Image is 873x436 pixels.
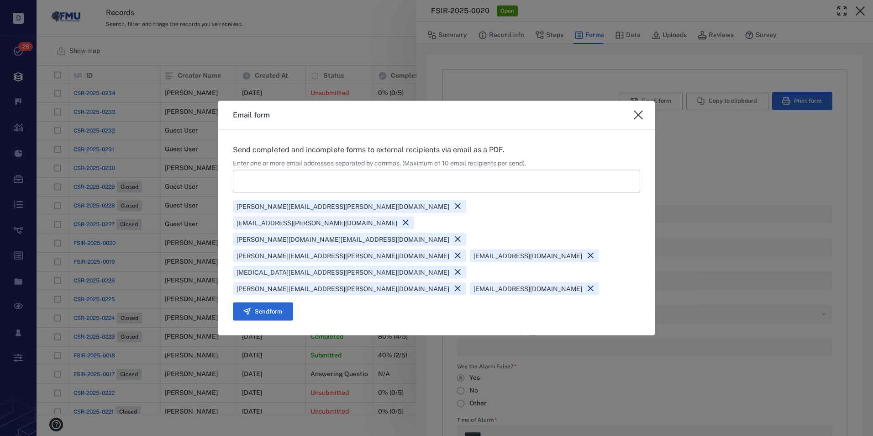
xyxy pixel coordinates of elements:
[470,249,599,262] div: [EMAIL_ADDRESS][DOMAIN_NAME]
[233,144,640,155] p: Send completed and incomplete forms to external recipients via email as a PDF.
[233,266,466,278] div: [MEDICAL_DATA][EMAIL_ADDRESS][PERSON_NAME][DOMAIN_NAME]
[233,216,414,229] div: [EMAIL_ADDRESS][PERSON_NAME][DOMAIN_NAME]
[233,159,640,168] div: Enter one or more email addresses separated by commas. (Maximum of 10 email recipients per send).
[233,233,466,245] div: [PERSON_NAME][DOMAIN_NAME][EMAIL_ADDRESS][DOMAIN_NAME]
[233,249,466,262] div: [PERSON_NAME][EMAIL_ADDRESS][PERSON_NAME][DOMAIN_NAME]
[233,200,466,213] div: [PERSON_NAME][EMAIL_ADDRESS][PERSON_NAME][DOMAIN_NAME]
[233,302,293,320] button: Sendform
[21,6,39,15] span: Help
[470,282,599,295] div: [EMAIL_ADDRESS][DOMAIN_NAME]
[233,282,466,295] div: [PERSON_NAME][EMAIL_ADDRESS][PERSON_NAME][DOMAIN_NAME]
[233,110,270,121] h3: Email form
[629,106,647,124] button: close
